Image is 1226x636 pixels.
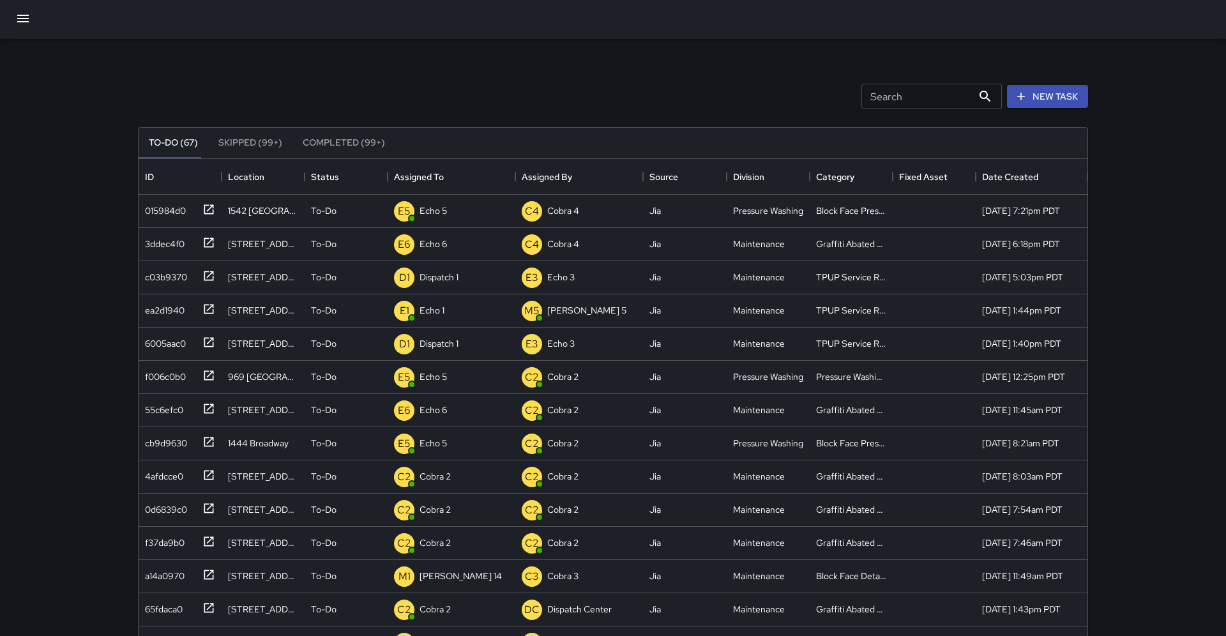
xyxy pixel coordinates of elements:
p: C2 [525,469,539,485]
div: Jia [649,304,661,317]
p: To-Do [311,370,337,383]
div: Pressure Washing [733,370,803,383]
div: Jia [649,271,661,284]
p: Cobra 2 [420,470,451,483]
p: C2 [525,536,539,551]
p: E5 [398,370,411,385]
div: 8/11/2025, 11:45am PDT [982,404,1063,416]
p: Echo 3 [547,337,575,350]
p: Cobra 2 [420,603,451,616]
p: M1 [398,569,411,584]
div: Date Created [976,159,1087,195]
p: To-Do [311,570,337,582]
div: TPUP Service Requested [816,271,886,284]
div: 65fdaca0 [140,598,183,616]
div: Jia [649,238,661,250]
p: To-Do [311,337,337,350]
div: ea2d1940 [140,299,185,317]
div: 400 Thomas L. Berkley Way [228,404,298,416]
div: 441 9th Street [228,238,298,250]
p: E3 [526,337,538,352]
p: E6 [398,403,411,418]
p: C2 [525,370,539,385]
div: 015984d0 [140,199,186,217]
p: C2 [525,503,539,518]
div: 8/11/2025, 6:18pm PDT [982,238,1060,250]
div: 8/11/2025, 7:46am PDT [982,536,1063,549]
p: To-Do [311,238,337,250]
div: Fixed Asset [893,159,976,195]
div: Status [311,159,339,195]
div: Graffiti Abated Large [816,238,886,250]
div: Assigned By [522,159,572,195]
div: Maintenance [733,337,785,350]
p: E5 [398,436,411,451]
div: Pressure Washing [733,204,803,217]
p: Echo 5 [420,437,447,450]
div: 6005aac0 [140,332,186,350]
p: [PERSON_NAME] 5 [547,304,626,317]
div: Graffiti Abated Large [816,503,886,516]
p: Cobra 4 [547,204,579,217]
p: C2 [525,436,539,451]
p: Dispatch 1 [420,337,458,350]
p: To-Do [311,304,337,317]
p: C2 [397,503,411,518]
div: ID [145,159,154,195]
p: Cobra 2 [547,470,579,483]
div: Assigned To [388,159,515,195]
div: 2115 Webster Street [228,337,298,350]
div: 917 Washington Street [228,570,298,582]
p: To-Do [311,404,337,416]
p: Cobra 2 [547,503,579,516]
div: 265 27th Street [228,304,298,317]
div: Jia [649,470,661,483]
div: 8/11/2025, 12:25pm PDT [982,370,1065,383]
div: Block Face Pressure Washed [816,204,886,217]
div: ID [139,159,222,195]
div: 3ddec4f0 [140,232,185,250]
div: f006c0b0 [140,365,186,383]
div: Maintenance [733,271,785,284]
div: Division [733,159,764,195]
button: New Task [1007,85,1088,109]
p: C2 [397,469,411,485]
div: Graffiti Abated Large [816,404,886,416]
div: Fixed Asset [899,159,948,195]
div: 1407 Franklin Street [228,603,298,616]
div: Maintenance [733,503,785,516]
p: Cobra 4 [547,238,579,250]
div: Location [228,159,264,195]
div: 1542 Broadway [228,204,298,217]
p: Cobra 2 [547,370,579,383]
div: 8/11/2025, 7:54am PDT [982,503,1063,516]
p: Echo 5 [420,204,447,217]
p: C2 [525,403,539,418]
div: 8/11/2025, 8:03am PDT [982,470,1063,483]
p: C4 [525,204,539,219]
div: 8/8/2025, 1:43pm PDT [982,603,1061,616]
p: C4 [525,237,539,252]
p: Cobra 2 [547,536,579,549]
div: 1444 Broadway [228,437,289,450]
div: Category [810,159,893,195]
div: Jia [649,204,661,217]
div: Jia [649,536,661,549]
div: Category [816,159,854,195]
div: Status [305,159,388,195]
div: TPUP Service Requested [816,304,886,317]
p: C2 [397,536,411,551]
p: To-Do [311,437,337,450]
div: 4afdcce0 [140,465,183,483]
p: To-Do [311,204,337,217]
div: Maintenance [733,470,785,483]
div: a14a0970 [140,564,185,582]
div: Maintenance [733,570,785,582]
div: Maintenance [733,238,785,250]
div: Assigned By [515,159,643,195]
p: D1 [399,337,410,352]
div: 827 Broadway [228,503,298,516]
div: Graffiti Abated Large [816,603,886,616]
div: Location [222,159,305,195]
div: Jia [649,603,661,616]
